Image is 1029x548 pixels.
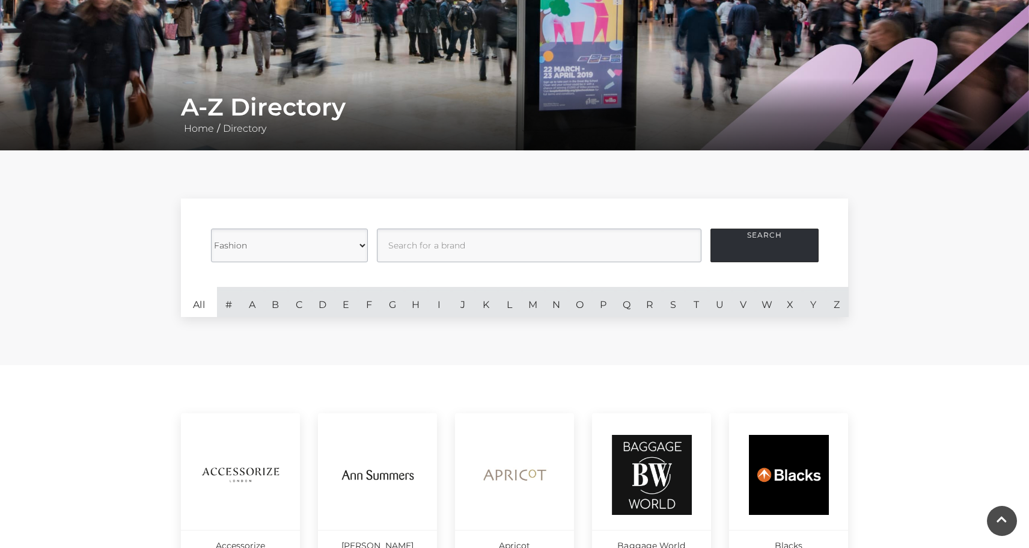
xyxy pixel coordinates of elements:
a: W [755,287,778,317]
a: T [685,287,708,317]
a: Y [802,287,825,317]
input: Search for a brand [377,229,701,262]
a: D [311,287,334,317]
a: K [474,287,498,317]
a: X [778,287,802,317]
a: L [498,287,521,317]
a: # [217,287,240,317]
a: N [545,287,568,317]
a: R [638,287,662,317]
a: All [181,287,217,317]
a: H [404,287,427,317]
a: S [662,287,685,317]
button: Search [710,229,819,262]
a: C [287,287,311,317]
a: V [731,287,755,317]
a: P [591,287,615,317]
div: / [172,93,857,136]
a: B [264,287,287,317]
a: O [568,287,591,317]
a: A [240,287,264,317]
a: G [380,287,404,317]
a: E [334,287,358,317]
a: Directory [220,123,269,134]
a: Z [825,287,849,317]
a: Home [181,123,217,134]
a: F [358,287,381,317]
a: I [427,287,451,317]
a: M [521,287,545,317]
a: Q [615,287,638,317]
h1: A-Z Directory [181,93,848,122]
a: J [451,287,474,317]
a: U [708,287,731,317]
